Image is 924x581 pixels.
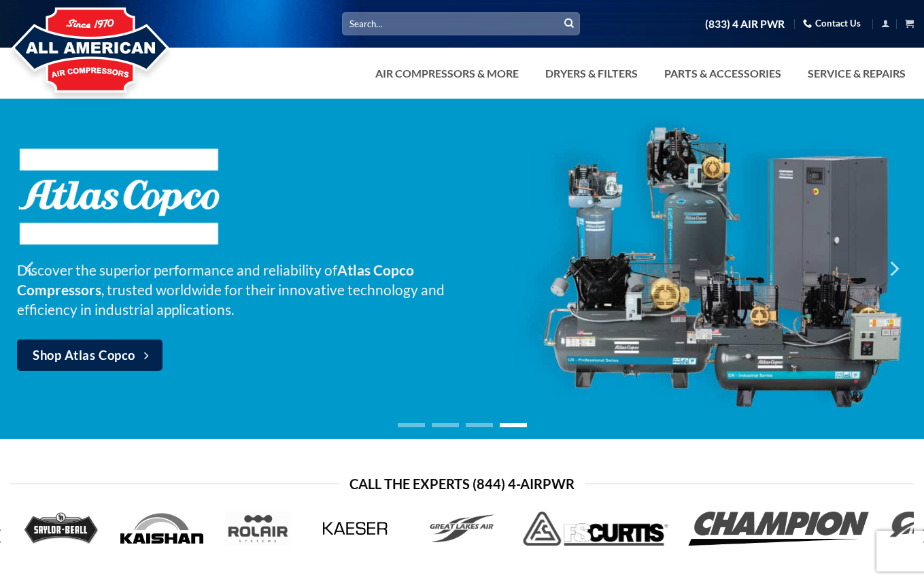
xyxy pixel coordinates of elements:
a: Parts & Accessories [656,60,789,87]
a: Air Compressors & More [367,60,527,87]
a: Dryers & Filters [537,60,646,87]
button: Next [881,235,906,303]
img: Atlas Copco Compressors [517,115,924,422]
input: Search… [342,12,580,35]
li: Page dot 2 [432,423,459,427]
li: Page dot 1 [398,423,425,427]
span: Shop Atlas Copco [33,346,135,365]
li: Page dot 4 [500,423,527,427]
p: Discover the superior performance and reliability of , trusted worldwide for their innovative tec... [17,260,462,319]
a: (833) 4 AIR PWR [705,12,785,36]
a: View cart [905,15,914,32]
a: Contact Us [803,13,861,34]
span: Call the Experts (844) 4-AirPwr [349,473,575,495]
img: Atlas Copco Compressors [17,147,221,246]
strong: Atlas Copco Compressors [17,261,414,298]
a: Login [881,15,890,32]
button: Previous [18,235,43,303]
button: Submit [559,14,579,34]
a: Service & Repairs [800,60,914,87]
li: Page dot 3 [466,423,493,427]
a: Shop Atlas Copco [17,339,162,371]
